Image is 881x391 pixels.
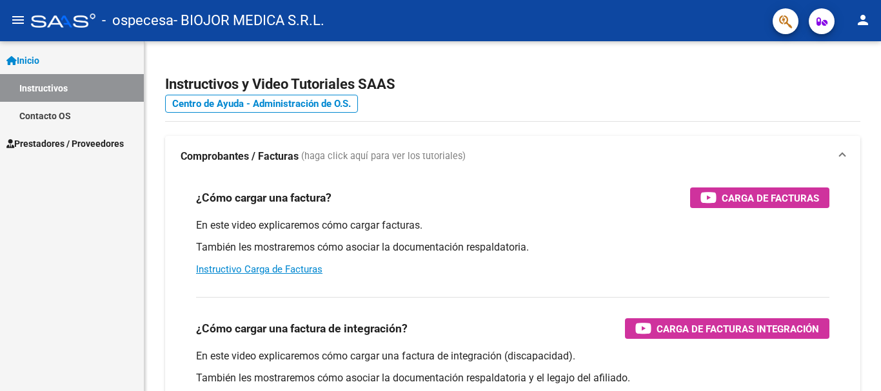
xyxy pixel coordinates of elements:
p: También les mostraremos cómo asociar la documentación respaldatoria y el legajo del afiliado. [196,371,829,385]
span: Inicio [6,53,39,68]
span: Carga de Facturas Integración [657,321,819,337]
a: Instructivo Carga de Facturas [196,263,322,275]
p: En este video explicaremos cómo cargar facturas. [196,218,829,233]
h3: ¿Cómo cargar una factura? [196,189,332,207]
p: También les mostraremos cómo asociar la documentación respaldatoria. [196,240,829,254]
button: Carga de Facturas [690,187,829,208]
span: Carga de Facturas [722,190,819,206]
h2: Instructivos y Video Tutoriales SAAS [165,72,860,97]
mat-expansion-panel-header: Comprobantes / Facturas (haga click aquí para ver los tutoriales) [165,136,860,177]
p: En este video explicaremos cómo cargar una factura de integración (discapacidad). [196,349,829,363]
button: Carga de Facturas Integración [625,318,829,339]
mat-icon: person [855,12,871,28]
span: - BIOJOR MEDICA S.R.L. [173,6,324,35]
h3: ¿Cómo cargar una factura de integración? [196,319,408,338]
a: Centro de Ayuda - Administración de O.S. [165,95,358,113]
strong: Comprobantes / Facturas [181,149,299,164]
iframe: Intercom live chat [837,347,868,378]
span: - ospecesa [102,6,173,35]
span: (haga click aquí para ver los tutoriales) [301,149,466,164]
mat-icon: menu [10,12,26,28]
span: Prestadores / Proveedores [6,137,124,151]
